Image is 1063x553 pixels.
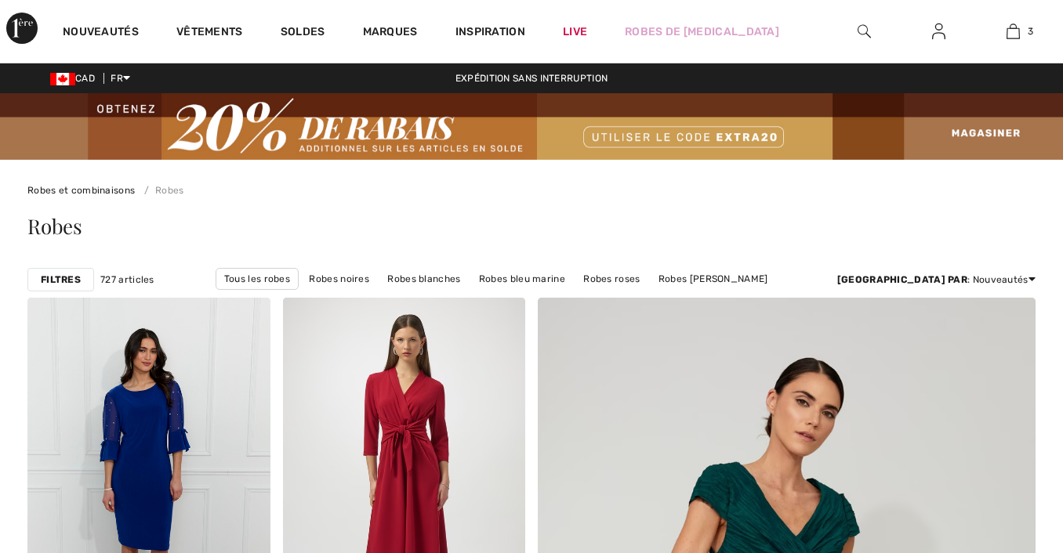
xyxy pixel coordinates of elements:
a: Robes [PERSON_NAME] [651,269,776,289]
a: Robes de [MEDICAL_DATA] [625,23,779,40]
iframe: Small video preview of a live video [13,367,110,544]
a: Marques [363,25,418,42]
a: 3 [977,22,1050,41]
span: CAD [50,73,101,84]
a: Soldes [281,25,325,42]
span: 727 articles [100,273,154,287]
img: Mon panier [1007,22,1020,41]
a: Robes et combinaisons [27,185,135,196]
a: Se connecter [920,22,958,42]
a: Robes [138,185,184,196]
a: Vêtements [176,25,243,42]
a: Robes [PERSON_NAME] [347,290,473,310]
span: 3 [1028,24,1033,38]
a: Robes roses [575,269,648,289]
a: Live [563,23,587,40]
span: Robes [27,212,82,240]
strong: Filtres [41,273,81,287]
strong: [GEOGRAPHIC_DATA] par [837,274,967,285]
img: Mes infos [932,22,945,41]
span: Inspiration [455,25,525,42]
a: Robes courtes [561,290,644,310]
div: : Nouveautés [837,273,1036,287]
a: Robes longues [475,290,558,310]
a: Robes blanches [379,269,468,289]
a: Robes bleu marine [471,269,573,289]
a: Nouveautés [63,25,139,42]
img: recherche [858,22,871,41]
span: FR [111,73,130,84]
img: Canadian Dollar [50,73,75,85]
a: Tous les robes [216,268,299,290]
a: Robes noires [301,269,377,289]
img: 1ère Avenue [6,13,38,44]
